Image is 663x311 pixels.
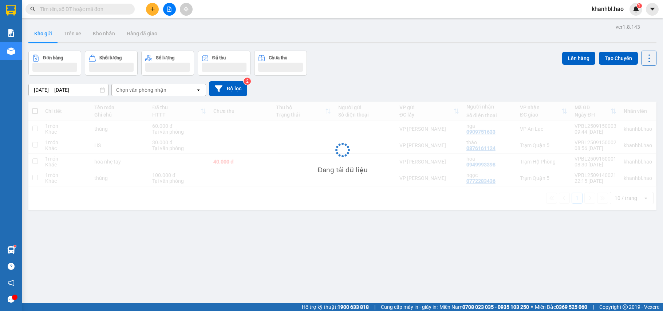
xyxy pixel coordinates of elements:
div: ver 1.8.143 [616,23,640,31]
button: file-add [163,3,176,16]
button: Khối lượng [85,51,138,76]
div: Chưa thu [269,55,287,60]
button: Kho gửi [28,25,58,42]
span: 1 [638,3,640,8]
div: Đã thu [212,55,226,60]
span: Miền Nam [439,303,529,311]
span: ⚪️ [531,306,533,308]
button: Bộ lọc [209,81,247,96]
span: | [374,303,375,311]
span: Cung cấp máy in - giấy in: [381,303,438,311]
div: Khối lượng [99,55,122,60]
sup: 1 [14,245,16,247]
svg: open [196,87,201,93]
button: Hàng đã giao [121,25,163,42]
button: Chưa thu [254,51,307,76]
img: icon-new-feature [633,6,639,12]
span: question-circle [8,263,15,270]
strong: 1900 633 818 [338,304,369,310]
button: caret-down [646,3,659,16]
span: khanhbl.hao [586,4,630,13]
img: warehouse-icon [7,246,15,254]
input: Select a date range. [29,84,108,96]
img: warehouse-icon [7,47,15,55]
button: Lên hàng [562,52,595,65]
div: Đang tải dữ liệu [317,165,367,176]
span: file-add [167,7,172,12]
button: Trên xe [58,25,87,42]
sup: 2 [244,78,251,85]
span: plus [150,7,155,12]
strong: 0708 023 035 - 0935 103 250 [462,304,529,310]
sup: 1 [637,3,642,8]
span: Miền Bắc [535,303,587,311]
span: aim [183,7,189,12]
span: | [593,303,594,311]
input: Tìm tên, số ĐT hoặc mã đơn [40,5,126,13]
strong: 0369 525 060 [556,304,587,310]
span: search [30,7,35,12]
button: aim [180,3,193,16]
div: Chọn văn phòng nhận [116,86,166,94]
button: Đơn hàng [28,51,81,76]
img: logo-vxr [6,5,16,16]
button: plus [146,3,159,16]
button: Số lượng [141,51,194,76]
div: Đơn hàng [43,55,63,60]
button: Đã thu [198,51,250,76]
button: Tạo Chuyến [599,52,638,65]
span: copyright [623,304,628,310]
span: message [8,296,15,303]
div: Số lượng [156,55,174,60]
button: Kho nhận [87,25,121,42]
span: notification [8,279,15,286]
img: solution-icon [7,29,15,37]
span: caret-down [649,6,656,12]
span: Hỗ trợ kỹ thuật: [302,303,369,311]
